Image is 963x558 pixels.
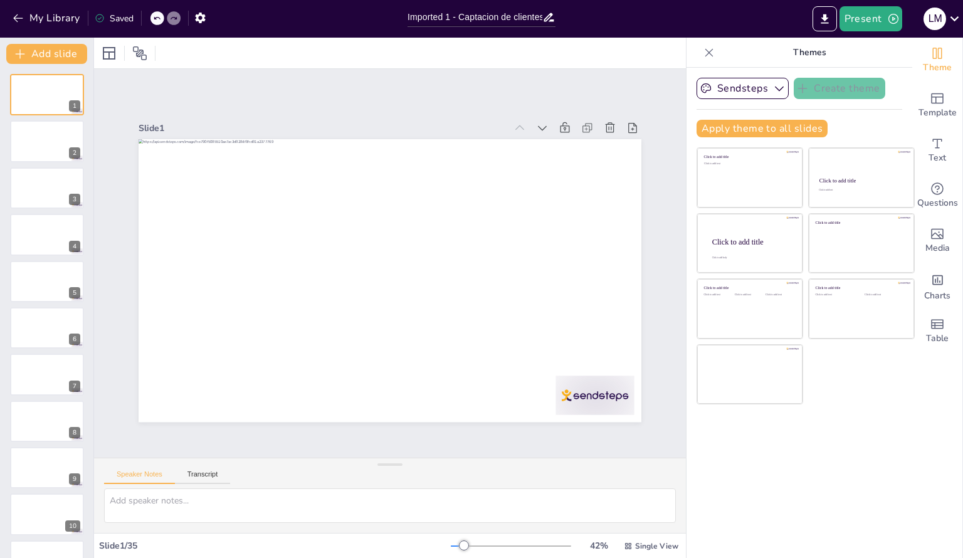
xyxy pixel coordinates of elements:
div: Click to add text [704,293,732,297]
div: 4 [69,241,80,252]
span: Table [926,332,949,345]
button: Transcript [175,470,231,484]
div: Slide 1 / 35 [99,540,451,552]
span: Template [918,106,957,120]
div: 5 [69,287,80,298]
button: Sendsteps [697,78,789,99]
div: 6 [10,307,84,349]
button: My Library [9,8,85,28]
div: L M [924,8,946,30]
div: 3 [69,194,80,205]
div: 5 [10,261,84,302]
div: 1 [69,100,80,112]
div: Click to add title [712,237,792,246]
div: Add ready made slides [912,83,962,128]
div: Saved [95,13,134,24]
div: Add text boxes [912,128,962,173]
div: Click to add title [816,286,905,290]
button: L M [924,6,946,31]
button: Export to PowerPoint [813,6,837,31]
div: Click to add text [766,293,794,297]
div: Layout [99,43,119,63]
div: 9 [10,447,84,488]
span: Charts [924,289,950,303]
button: Apply theme to all slides [697,120,828,137]
div: Click to add body [712,256,791,259]
div: Click to add title [704,286,794,290]
div: Click to add text [819,189,902,192]
div: Click to add title [819,177,903,184]
div: 9 [69,473,80,485]
span: Single View [635,541,678,551]
div: Slide 1 [391,191,671,446]
span: Theme [923,61,952,75]
div: Add a table [912,308,962,354]
div: 7 [69,381,80,392]
div: 6 [69,334,80,345]
div: 10 [65,520,80,532]
button: Speaker Notes [104,470,175,484]
div: Get real-time input from your audience [912,173,962,218]
div: Click to add text [704,162,794,166]
div: 4 [10,214,84,255]
div: Add charts and graphs [912,263,962,308]
div: Click to add text [735,293,763,297]
div: Click to add title [704,155,794,159]
div: 42 % [584,540,614,552]
div: Click to add text [816,293,855,297]
div: Click to add title [816,220,905,224]
button: Present [839,6,902,31]
div: Click to add text [865,293,904,297]
div: Change the overall theme [912,38,962,83]
span: Position [132,46,147,61]
div: 10 [10,493,84,535]
div: 3 [10,167,84,209]
div: 8 [69,427,80,438]
div: 2 [10,120,84,162]
span: Questions [917,196,958,210]
span: Media [925,241,950,255]
p: Themes [719,38,900,68]
div: Add images, graphics, shapes or video [912,218,962,263]
div: 7 [10,354,84,395]
div: 8 [10,401,84,442]
div: 1 [10,74,84,115]
div: 2 [69,147,80,159]
span: Text [929,151,946,165]
input: Insert title [408,8,542,26]
button: Add slide [6,44,87,64]
button: Create theme [794,78,885,99]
